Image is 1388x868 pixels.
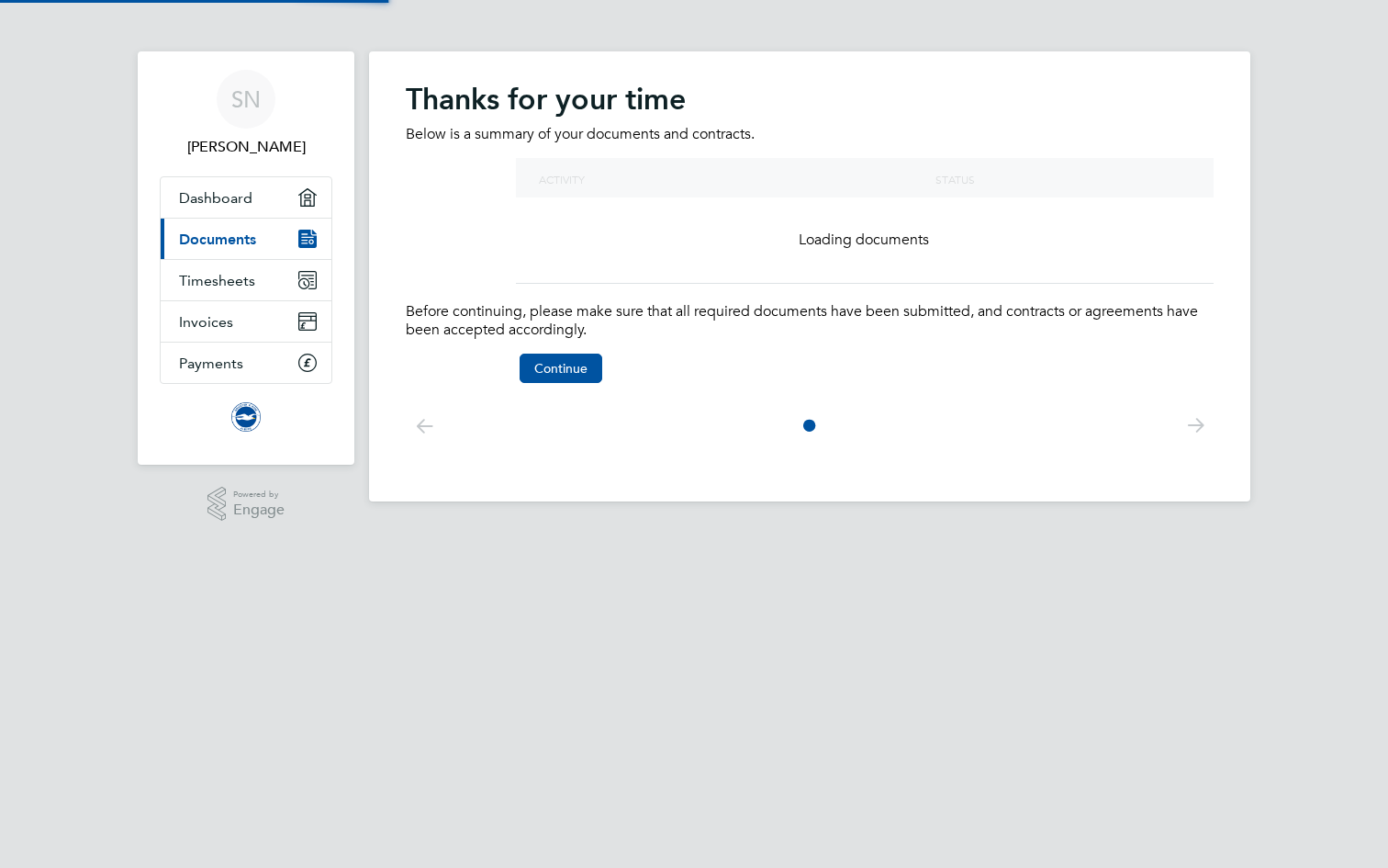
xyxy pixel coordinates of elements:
a: Documents [161,219,331,259]
span: SN [231,87,261,111]
span: Timesheets [179,272,255,289]
a: Timesheets [161,260,331,300]
button: Continue [520,354,602,383]
a: Dashboard [161,177,331,218]
a: Powered byEngage [207,487,285,522]
a: Payments [161,343,331,383]
a: SN[PERSON_NAME] [160,70,332,158]
span: Payments [179,355,243,372]
span: Engage [233,502,285,518]
span: Documents [179,231,256,248]
span: Powered by [233,487,285,502]
p: Before continuing, please make sure that all required documents have been submitted, and contract... [406,302,1214,341]
p: Below is a summary of your documents and contracts. [406,125,1214,144]
span: Invoices [179,313,233,331]
img: brightonandhovealbion-logo-retina.png [231,402,261,432]
span: Dashboard [179,189,252,207]
a: Go to home page [160,402,332,432]
span: Samuel Nicholson [160,136,332,158]
h2: Thanks for your time [406,81,1214,118]
nav: Main navigation [138,51,354,465]
a: Invoices [161,301,331,342]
